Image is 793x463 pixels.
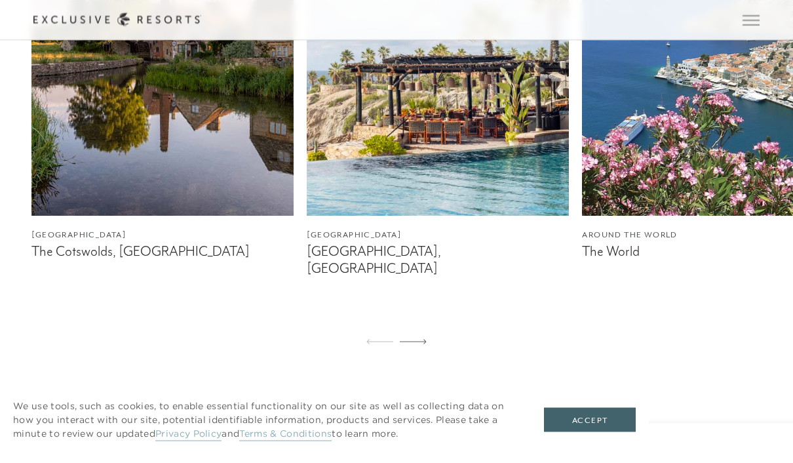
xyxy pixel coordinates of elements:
[743,16,760,25] button: Open navigation
[544,408,636,433] button: Accept
[13,399,518,441] p: We use tools, such as cookies, to enable essential functionality on our site as well as collectin...
[155,428,222,441] a: Privacy Policy
[239,428,332,441] a: Terms & Conditions
[307,230,569,242] figcaption: [GEOGRAPHIC_DATA]
[307,244,569,277] figcaption: [GEOGRAPHIC_DATA], [GEOGRAPHIC_DATA]
[31,244,294,260] figcaption: The Cotswolds, [GEOGRAPHIC_DATA]
[31,230,294,242] figcaption: [GEOGRAPHIC_DATA]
